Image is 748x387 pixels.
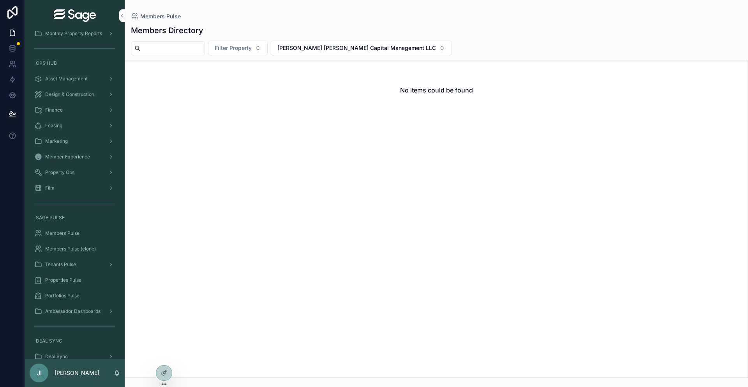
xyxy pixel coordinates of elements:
h2: No items could be found [400,85,473,95]
span: Members Pulse (clone) [45,246,96,252]
button: Select Button [271,41,452,55]
a: Member Experience [30,150,120,164]
a: Marketing [30,134,120,148]
span: DEAL SYNC [36,338,62,344]
a: Properties Pulse [30,273,120,287]
span: Tenants Pulse [45,261,76,268]
a: Members Pulse [30,226,120,240]
a: Property Ops [30,165,120,179]
a: DEAL SYNC [30,334,120,348]
span: Design & Construction [45,91,94,98]
span: SAGE PULSE [36,215,65,221]
a: Leasing [30,119,120,133]
span: JI [37,368,42,378]
a: Monthly Property Reports [30,27,120,41]
a: Design & Construction [30,87,120,101]
span: Film [45,185,55,191]
button: Select Button [208,41,268,55]
span: Property Ops [45,169,74,176]
span: Filter Property [215,44,252,52]
span: Deal Sync [45,353,68,360]
span: Marketing [45,138,68,144]
span: Members Pulse [140,12,181,20]
span: Monthly Property Reports [45,30,102,37]
a: Ambassador Dashboards [30,304,120,318]
a: OPS HUB [30,56,120,70]
a: Asset Management [30,72,120,86]
div: scrollable content [25,31,125,359]
a: Film [30,181,120,195]
span: Members Pulse [45,230,79,236]
img: App logo [54,9,96,22]
span: Properties Pulse [45,277,81,283]
a: Tenants Pulse [30,257,120,272]
a: Members Pulse (clone) [30,242,120,256]
span: [PERSON_NAME] [PERSON_NAME] Capital Management LLC [277,44,436,52]
span: Asset Management [45,76,88,82]
span: Member Experience [45,154,90,160]
a: Members Pulse [131,12,181,20]
a: SAGE PULSE [30,211,120,225]
span: Ambassador Dashboards [45,308,101,314]
span: Leasing [45,122,62,129]
span: Portfolios Pulse [45,293,79,299]
span: OPS HUB [36,60,57,66]
a: Deal Sync [30,350,120,364]
a: Finance [30,103,120,117]
h1: Members Directory [131,25,203,36]
p: [PERSON_NAME] [55,369,99,377]
a: Portfolios Pulse [30,289,120,303]
span: Finance [45,107,63,113]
